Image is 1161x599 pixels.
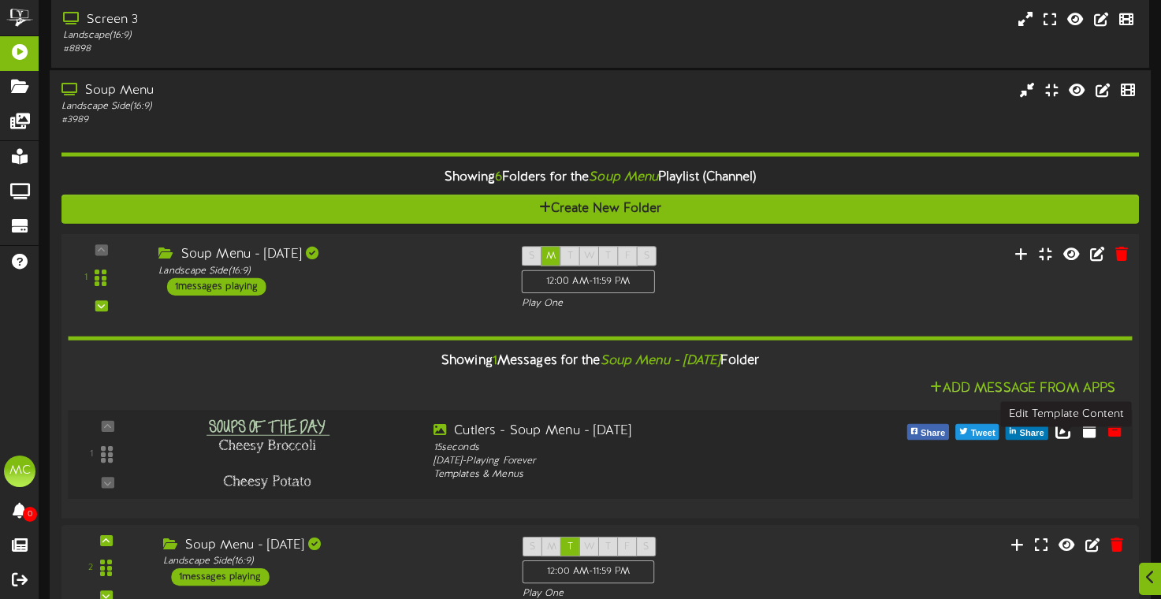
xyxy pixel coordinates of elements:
button: Create New Folder [61,195,1139,224]
div: 12:00 AM - 11:59 PM [523,560,655,583]
div: 15 seconds [434,441,858,455]
span: F [624,541,630,552]
button: Share [906,424,949,440]
span: M [547,541,556,552]
div: Play One [522,297,770,311]
div: Landscape Side ( 16:9 ) [61,100,497,113]
span: T [567,251,573,262]
div: Landscape Side ( 16:9 ) [163,555,499,568]
button: Add Message From Apps [925,378,1120,398]
span: S [644,251,649,262]
div: 12:00 AM - 11:59 PM [522,270,655,293]
div: Screen 3 [63,11,497,29]
span: Share [917,425,948,442]
div: Soup Menu - [DATE] [158,246,497,264]
i: Soup Menu - [DATE] [601,354,721,368]
span: W [584,541,595,552]
img: 50613798-14d5-46a2-b87b-07f14e28f5cd.png [206,414,329,494]
div: Showing Folders for the Playlist (Channel) [50,161,1151,195]
div: # 8898 [63,43,497,56]
div: Cutlers - Soup Menu - [DATE] [434,422,858,440]
i: Soup Menu [589,170,657,184]
span: 1 [493,354,497,368]
span: F [625,251,631,262]
div: Showing Messages for the Folder [56,344,1144,378]
span: T [605,541,611,552]
div: 1 messages playing [167,277,266,295]
span: 6 [495,170,502,184]
button: Share [1006,424,1048,440]
div: 1 messages playing [171,568,269,586]
div: # 3989 [61,113,497,127]
div: Soup Menu [61,82,497,100]
span: S [530,541,535,552]
span: Tweet [968,425,999,442]
div: [DATE] - Playing Forever [434,454,858,468]
span: Share [1016,425,1047,442]
span: T [567,541,573,552]
span: T [605,251,611,262]
div: Soup Menu - [DATE] [163,537,499,555]
span: 0 [23,507,37,522]
span: M [546,251,556,262]
span: S [529,251,534,262]
div: Landscape Side ( 16:9 ) [158,264,497,277]
span: S [643,541,649,552]
div: Landscape ( 16:9 ) [63,29,497,43]
button: Tweet [955,424,999,440]
div: Templates & Menus [434,468,858,482]
div: MC [4,456,35,487]
span: W [584,251,595,262]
